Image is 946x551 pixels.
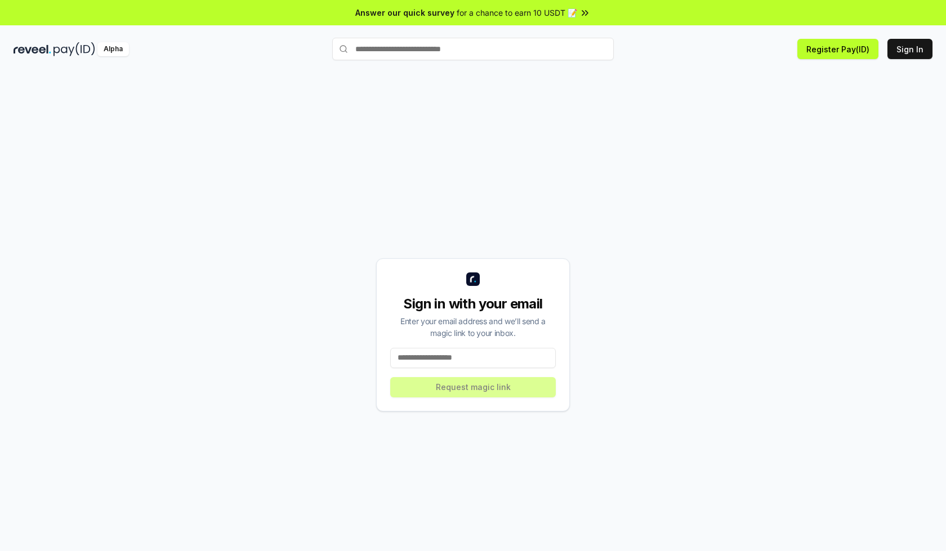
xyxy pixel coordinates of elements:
div: Sign in with your email [390,295,556,313]
button: Register Pay(ID) [797,39,878,59]
img: pay_id [53,42,95,56]
span: Answer our quick survey [355,7,454,19]
span: for a chance to earn 10 USDT 📝 [457,7,577,19]
button: Sign In [887,39,932,59]
img: reveel_dark [14,42,51,56]
div: Enter your email address and we’ll send a magic link to your inbox. [390,315,556,339]
img: logo_small [466,272,480,286]
div: Alpha [97,42,129,56]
